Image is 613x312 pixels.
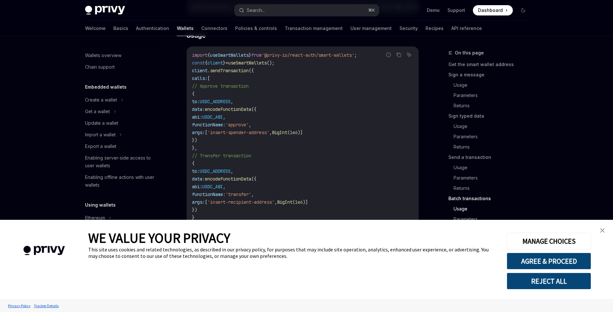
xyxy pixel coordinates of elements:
button: MANAGE CHOICES [507,233,591,249]
img: dark logo [85,6,125,15]
span: args: [192,199,205,205]
span: ({ [251,106,256,112]
span: encodeFunctionData [205,176,251,182]
span: from [251,52,262,58]
span: ({ [251,176,256,182]
a: Usage [454,162,533,173]
span: '@privy-io/react-auth/smart-wallets' [262,52,354,58]
span: useSmartWallets [210,52,249,58]
a: Enabling offline actions with user wallets [80,171,162,191]
button: Ask AI [405,51,413,59]
img: company logo [10,237,79,265]
a: Connectors [201,21,227,36]
span: } [249,52,251,58]
div: Import a wallet [85,131,116,139]
a: Sign a message [448,70,533,80]
a: Returns [454,142,533,152]
span: ({ [249,68,254,73]
a: Update a wallet [80,117,162,129]
span: ( [292,199,295,205]
div: Wallets overview [85,52,121,59]
div: Enabling offline actions with user wallets [85,173,158,189]
span: , [249,122,251,128]
div: Create a wallet [85,96,117,104]
span: [ [205,199,207,205]
span: functionName: [192,191,225,197]
h5: Embedded wallets [85,83,127,91]
a: Returns [454,101,533,111]
span: }, [192,145,197,151]
a: Dashboard [473,5,513,15]
span: [ [207,75,210,81]
span: , [223,184,225,190]
a: Sign typed data [448,111,533,121]
span: } [192,215,195,220]
a: Demo [427,7,440,14]
button: REJECT ALL [507,273,591,289]
button: Toggle dark mode [518,5,528,15]
span: } [223,60,225,66]
span: { [192,91,195,97]
span: }) [192,137,197,143]
span: (); [267,60,274,66]
a: Enabling server-side access to user wallets [80,152,162,171]
span: const [192,60,205,66]
span: data: [192,106,205,112]
span: calls: [192,75,207,81]
span: args: [192,130,205,135]
img: close banner [600,228,605,233]
a: Wallets overview [80,50,162,61]
span: = [225,60,228,66]
span: 'approve' [225,122,249,128]
span: , [251,191,254,197]
span: ⌘ K [368,8,375,13]
span: BigInt [272,130,287,135]
span: { [192,161,195,166]
span: // Approve transaction [192,83,249,89]
span: USDC_ADDRESS [200,99,231,104]
span: 'transfer' [225,191,251,197]
a: Parameters [454,173,533,183]
span: abi: [192,114,202,120]
a: User management [350,21,392,36]
span: [ [205,130,207,135]
span: , [231,168,233,174]
div: Search... [247,6,265,14]
a: Batch transactions [448,193,533,204]
a: Support [447,7,465,14]
a: Tracker Details [32,300,60,311]
span: USDC_ADDRESS [200,168,231,174]
span: , [269,130,272,135]
span: 1e6 [295,199,303,205]
span: abi: [192,184,202,190]
a: Get the smart wallet address [448,59,533,70]
div: Ethereum [85,214,105,222]
span: client [207,60,223,66]
span: , [223,114,225,120]
span: )] [303,199,308,205]
span: data: [192,176,205,182]
div: Enabling server-side access to user wallets [85,154,158,170]
button: Copy the contents from the code block [395,51,403,59]
a: Privacy Policy [6,300,32,311]
span: { [205,60,207,66]
a: Authentication [136,21,169,36]
a: Parameters [454,132,533,142]
a: Welcome [85,21,106,36]
a: Security [399,21,418,36]
span: ( [287,130,290,135]
span: sendTransaction [210,68,249,73]
span: // Transfer transaction [192,153,251,159]
a: Parameters [454,90,533,101]
a: close banner [596,224,609,237]
a: API reference [451,21,482,36]
div: This site uses cookies and related technologies, as described in our privacy policy, for purposes... [88,246,497,259]
span: , [274,199,277,205]
span: to: [192,168,200,174]
h5: Using wallets [85,201,116,209]
span: )] [298,130,303,135]
a: Recipes [426,21,444,36]
a: Send a transaction [448,152,533,162]
a: Basics [113,21,128,36]
a: Wallets [177,21,194,36]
